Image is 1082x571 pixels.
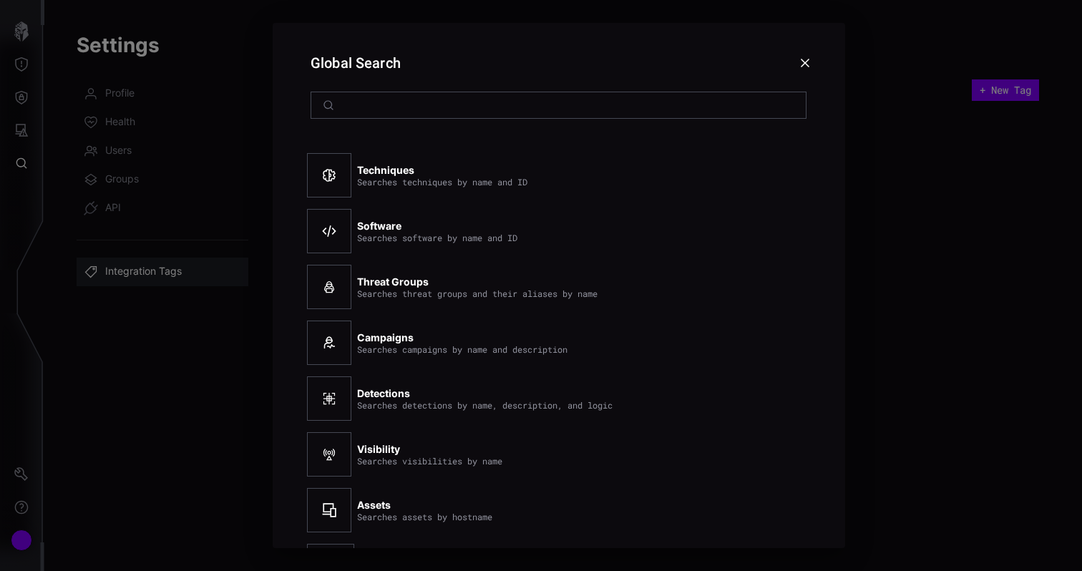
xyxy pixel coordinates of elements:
strong: Detections [357,387,410,399]
div: Global Search [307,52,401,74]
div: Searches threat groups and their aliases by name [357,288,598,298]
div: Searches detections by name, description, and logic [357,400,613,410]
div: Searches campaigns by name and description [357,344,567,354]
strong: Software [357,220,401,232]
strong: Assets [357,499,391,511]
strong: Threat Groups [357,275,429,288]
strong: Visibility [357,443,400,455]
div: Searches assets by hostname [357,512,492,522]
strong: Campaigns [357,331,414,343]
div: Searches visibilities by name [357,456,502,466]
div: Searches techniques by name and ID [357,177,527,187]
strong: Techniques [357,164,414,176]
div: Searches software by name and ID [357,233,517,243]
